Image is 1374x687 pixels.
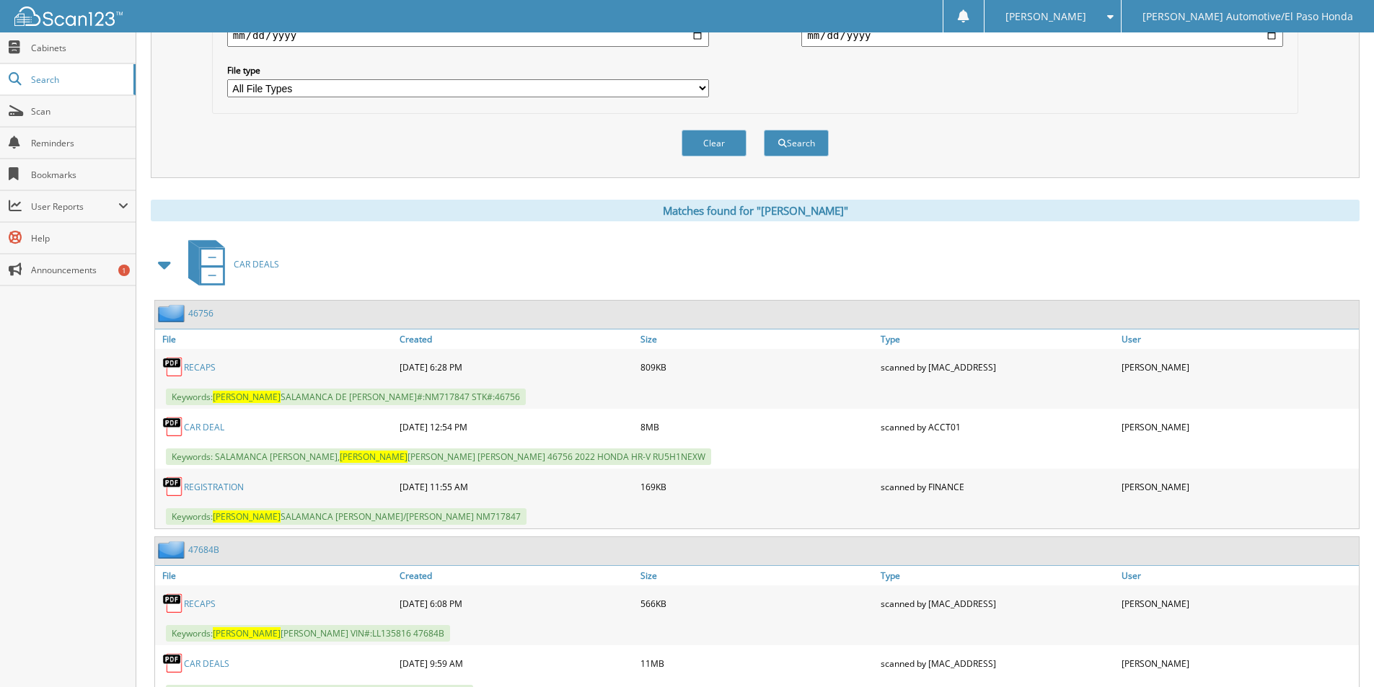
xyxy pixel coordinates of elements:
span: Scan [31,105,128,118]
span: [PERSON_NAME] [213,391,281,403]
div: 566KB [637,589,878,618]
span: [PERSON_NAME] [1005,12,1086,21]
div: Matches found for "[PERSON_NAME]" [151,200,1360,221]
div: [DATE] 12:54 PM [396,412,637,441]
a: User [1118,329,1359,349]
a: CAR DEAL [184,421,224,433]
span: [PERSON_NAME] [213,627,281,639]
a: Size [637,566,878,585]
div: 11MB [637,649,878,678]
a: RECAPS [184,598,216,610]
a: User [1118,566,1359,585]
div: [PERSON_NAME] [1118,412,1359,441]
a: CAR DEALS [184,657,229,670]
div: [PERSON_NAME] [1118,649,1359,678]
img: PDF.png [162,356,184,378]
a: File [155,329,396,349]
div: scanned by FINANCE [877,472,1118,501]
a: Type [877,329,1118,349]
button: Search [764,130,829,156]
a: Created [396,566,637,585]
div: 1 [118,265,130,276]
div: scanned by [MAC_ADDRESS] [877,353,1118,381]
img: folder2.png [158,541,188,559]
span: [PERSON_NAME] [213,510,281,523]
div: [DATE] 6:08 PM [396,589,637,618]
div: scanned by [MAC_ADDRESS] [877,589,1118,618]
a: RECAPS [184,361,216,373]
a: 47684B [188,544,219,556]
div: scanned by ACCT01 [877,412,1118,441]
span: Cabinets [31,42,128,54]
span: [PERSON_NAME] [340,451,408,463]
div: 809KB [637,353,878,381]
span: CAR DEALS [234,258,279,270]
img: scan123-logo-white.svg [14,6,123,26]
span: Reminders [31,137,128,149]
a: Size [637,329,878,349]
div: [DATE] 6:28 PM [396,353,637,381]
div: [DATE] 9:59 AM [396,649,637,678]
button: Clear [682,130,747,156]
div: [PERSON_NAME] [1118,353,1359,381]
span: Keywords: SALAMANCA [PERSON_NAME], [PERSON_NAME] [PERSON_NAME] 46756 2022 HONDA HR-V RU5H1NEXW [166,448,711,465]
img: PDF.png [162,593,184,614]
img: PDF.png [162,416,184,438]
div: [DATE] 11:55 AM [396,472,637,501]
a: 46756 [188,307,213,319]
span: Announcements [31,264,128,276]
a: CAR DEALS [180,236,279,293]
img: PDF.png [162,476,184,497]
input: start [227,24,709,47]
div: scanned by [MAC_ADDRESS] [877,649,1118,678]
span: Search [31,74,126,86]
label: File type [227,64,709,76]
a: Type [877,566,1118,585]
span: [PERSON_NAME] Automotive/El Paso Honda [1142,12,1353,21]
span: Help [31,232,128,244]
span: User Reports [31,200,118,213]
div: 169KB [637,472,878,501]
span: Keywords: [PERSON_NAME] VIN#:LL135816 47684B [166,625,450,642]
a: REGISTRATION [184,481,244,493]
div: [PERSON_NAME] [1118,589,1359,618]
span: Bookmarks [31,169,128,181]
a: Created [396,329,637,349]
span: Keywords: SALAMANCA [PERSON_NAME]/[PERSON_NAME] NM717847 [166,508,527,525]
div: 8MB [637,412,878,441]
span: Keywords: SALAMANCA DE [PERSON_NAME]#:NM717847 STK#:46756 [166,389,526,405]
img: folder2.png [158,304,188,322]
a: File [155,566,396,585]
div: [PERSON_NAME] [1118,472,1359,501]
img: PDF.png [162,652,184,674]
input: end [801,24,1283,47]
